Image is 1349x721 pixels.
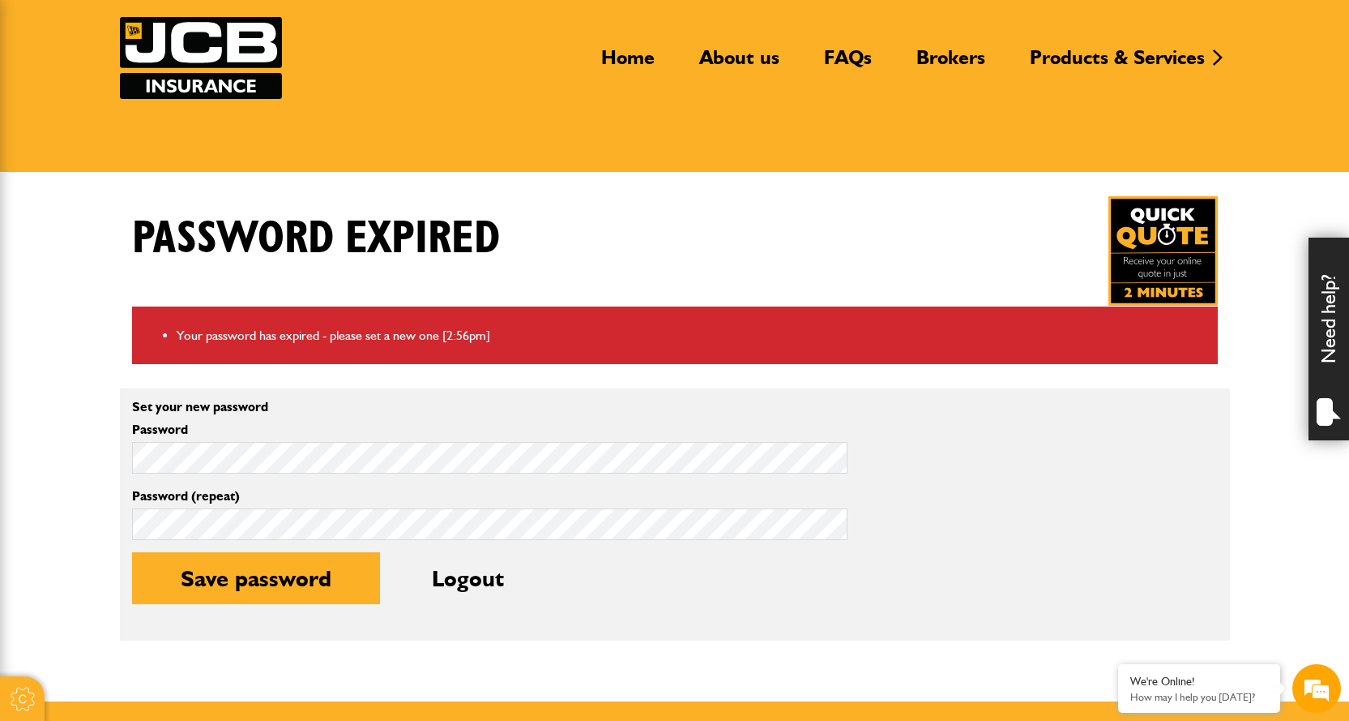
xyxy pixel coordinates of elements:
[120,17,282,99] img: JCB Insurance Services logo
[21,355,288,401] span: I do not know the serial number of the item I am trying to insure
[1130,691,1268,703] p: How may I help you today?
[383,552,553,604] button: Logout
[687,45,792,83] a: About us
[1130,675,1268,689] div: We're Online!
[21,302,288,347] span: I do not know the make/model of the item I am hiring
[132,212,500,266] h1: Password expired
[266,8,305,47] div: Minimize live chat window
[132,401,847,414] p: Set your new password
[21,248,288,294] span: I would like to discuss an existing policy (including short term hired in plant)
[1018,45,1217,83] a: Products & Services
[73,409,288,436] span: What do JCB's plant policies cover?
[120,17,282,99] a: JCB Insurance Services
[812,45,884,83] a: FAQs
[1308,238,1349,440] div: Need help?
[8,472,309,530] textarea: Type your message and hit 'Enter'
[132,490,847,503] label: Password (repeat)
[28,90,68,113] img: d_20077148190_operators_62643000001515001
[904,45,997,83] a: Brokers
[1108,196,1218,306] img: Quick Quote
[84,91,272,112] div: JCB Insurance
[177,325,1206,346] li: Your password has expired - please set a new one [2:56pm]
[589,45,667,83] a: Home
[132,552,380,604] button: Save password
[132,423,847,436] label: Password
[1108,196,1218,306] a: Get your insurance quote in just 2-minutes
[134,159,288,187] span: I have an error message
[21,195,288,240] span: I am looking to purchase insurance / I have a question about a quote I am doing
